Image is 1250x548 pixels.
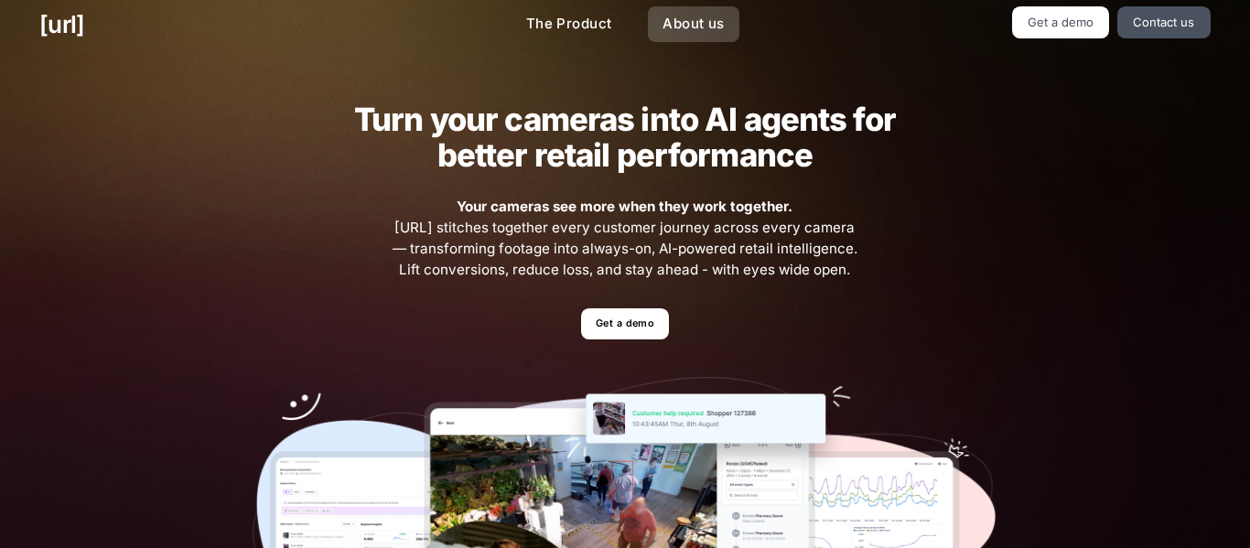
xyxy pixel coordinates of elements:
[581,308,668,340] a: Get a demo
[326,102,924,173] h2: Turn your cameras into AI agents for better retail performance
[1012,6,1110,38] a: Get a demo
[457,198,792,215] strong: Your cameras see more when they work together.
[1117,6,1211,38] a: Contact us
[512,6,627,42] a: The Product
[39,6,84,42] a: [URL]
[390,197,860,280] span: [URL] stitches together every customer journey across every camera — transforming footage into al...
[648,6,738,42] a: About us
